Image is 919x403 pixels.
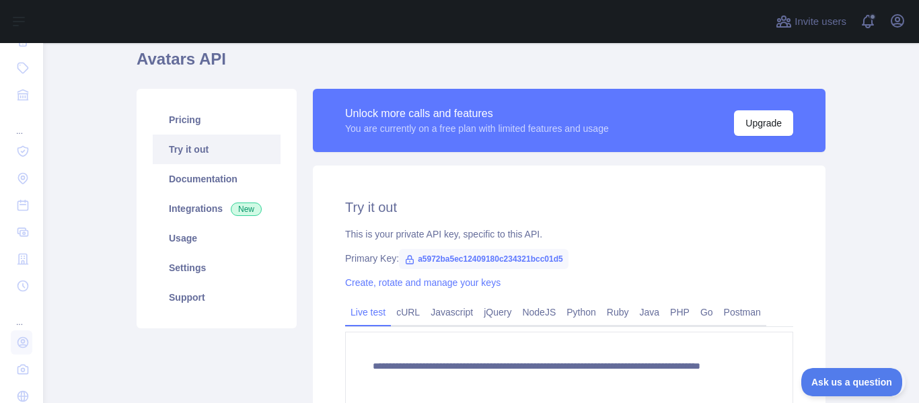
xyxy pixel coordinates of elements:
span: New [231,203,262,216]
a: Usage [153,223,281,253]
a: Postman [719,301,766,323]
div: You are currently on a free plan with limited features and usage [345,122,609,135]
a: Try it out [153,135,281,164]
a: Settings [153,253,281,283]
a: jQuery [478,301,517,323]
div: ... [11,110,32,137]
h2: Try it out [345,198,793,217]
a: Pricing [153,105,281,135]
div: ... [11,301,32,328]
div: Unlock more calls and features [345,106,609,122]
span: a5972ba5ec12409180c234321bcc01d5 [399,249,568,269]
button: Invite users [773,11,849,32]
a: PHP [665,301,695,323]
span: Invite users [795,14,846,30]
a: Support [153,283,281,312]
a: Go [695,301,719,323]
a: NodeJS [517,301,561,323]
a: Ruby [601,301,634,323]
a: Python [561,301,601,323]
a: Java [634,301,665,323]
div: This is your private API key, specific to this API. [345,227,793,241]
iframe: Toggle Customer Support [801,368,906,396]
div: Primary Key: [345,252,793,265]
a: Documentation [153,164,281,194]
h1: Avatars API [137,48,825,81]
a: Create, rotate and manage your keys [345,277,501,288]
a: Live test [345,301,391,323]
a: Javascript [425,301,478,323]
a: Integrations New [153,194,281,223]
button: Upgrade [734,110,793,136]
a: cURL [391,301,425,323]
